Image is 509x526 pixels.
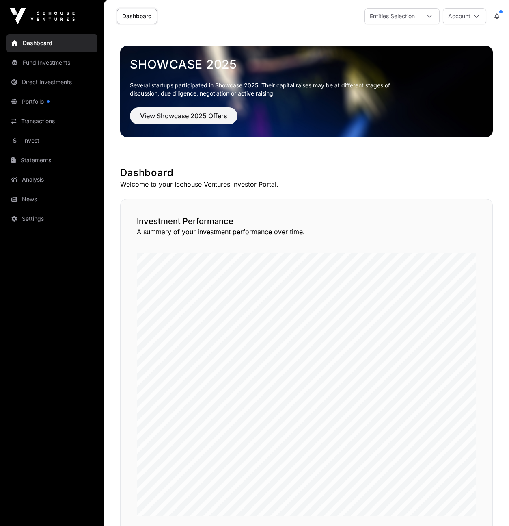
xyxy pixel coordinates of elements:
[10,8,75,24] img: Icehouse Ventures Logo
[6,73,97,91] a: Direct Investments
[6,132,97,150] a: Invest
[130,81,403,98] p: Several startups participated in Showcase 2025. Their capital raises may be at different stages o...
[443,8,486,24] button: Account
[117,9,157,24] a: Dashboard
[120,46,493,137] img: Showcase 2025
[130,57,483,72] a: Showcase 2025
[6,34,97,52] a: Dashboard
[137,215,476,227] h2: Investment Performance
[140,111,227,121] span: View Showcase 2025 Offers
[6,151,97,169] a: Statements
[6,112,97,130] a: Transactions
[6,54,97,72] a: Fund Investments
[6,93,97,111] a: Portfolio
[120,179,493,189] p: Welcome to your Icehouse Ventures Investor Portal.
[6,190,97,208] a: News
[365,9,420,24] div: Entities Selection
[137,227,476,237] p: A summary of your investment performance over time.
[130,107,237,124] button: View Showcase 2025 Offers
[130,115,237,124] a: View Showcase 2025 Offers
[6,210,97,228] a: Settings
[6,171,97,189] a: Analysis
[120,166,493,179] h1: Dashboard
